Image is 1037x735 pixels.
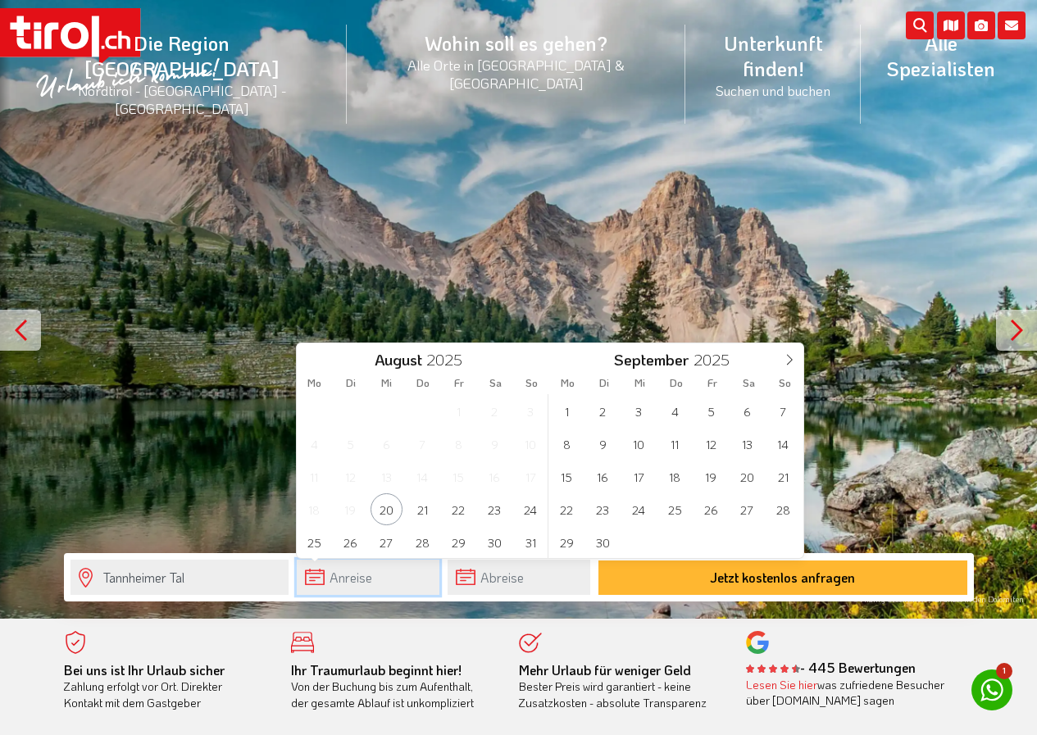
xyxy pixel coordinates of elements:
[371,428,403,460] span: August 6, 2025
[407,428,439,460] span: August 7, 2025
[587,493,619,525] span: September 23, 2025
[515,428,547,460] span: August 10, 2025
[587,395,619,427] span: September 2, 2025
[443,493,475,525] span: August 22, 2025
[371,493,403,525] span: August 20, 2025
[623,493,655,525] span: September 24, 2025
[587,428,619,460] span: September 9, 2025
[551,461,583,492] span: September 15, 2025
[334,493,366,525] span: August 19, 2025
[767,428,799,460] span: September 14, 2025
[587,526,619,558] span: September 30, 2025
[297,560,439,595] input: Anreise
[369,378,405,388] span: Mi
[998,11,1026,39] i: Kontakt
[937,11,965,39] i: Karte öffnen
[36,81,327,117] small: Nordtirol - [GEOGRAPHIC_DATA] - [GEOGRAPHIC_DATA]
[731,395,763,427] span: September 6, 2025
[551,493,583,525] span: September 22, 2025
[746,677,817,692] a: Lesen Sie hier
[70,560,289,595] input: Wo soll's hingehen?
[746,677,949,709] div: was zufriedene Besucher über [DOMAIN_NAME] sagen
[705,81,841,99] small: Suchen und buchen
[515,461,547,492] span: August 17, 2025
[64,662,267,711] div: Zahlung erfolgt vor Ort. Direkter Kontakt mit dem Gastgeber
[513,378,549,388] span: So
[623,461,655,492] span: September 17, 2025
[298,428,330,460] span: August 4, 2025
[967,11,995,39] i: Fotogalerie
[366,56,666,92] small: Alle Orte in [GEOGRAPHIC_DATA] & [GEOGRAPHIC_DATA]
[550,378,586,388] span: Mo
[334,428,366,460] span: August 5, 2025
[16,12,347,136] a: Die Region [GEOGRAPHIC_DATA]Nordtirol - [GEOGRAPHIC_DATA] - [GEOGRAPHIC_DATA]
[695,493,727,525] span: September 26, 2025
[551,395,583,427] span: September 1, 2025
[477,378,513,388] span: Sa
[551,428,583,460] span: September 8, 2025
[371,526,403,558] span: August 27, 2025
[334,526,366,558] span: August 26, 2025
[623,395,655,427] span: September 3, 2025
[519,662,722,711] div: Bester Preis wird garantiert - keine Zusatzkosten - absolute Transparenz
[730,378,766,388] span: Sa
[298,526,330,558] span: August 25, 2025
[407,461,439,492] span: August 14, 2025
[443,526,475,558] span: August 29, 2025
[695,461,727,492] span: September 19, 2025
[695,428,727,460] span: September 12, 2025
[291,661,462,678] b: Ihr Traumurlaub beginnt hier!
[291,662,494,711] div: Von der Buchung bis zum Aufenthalt, der gesamte Ablauf ist unkompliziert
[479,526,511,558] span: August 30, 2025
[767,395,799,427] span: September 7, 2025
[443,395,475,427] span: August 1, 2025
[658,378,694,388] span: Do
[731,461,763,492] span: September 20, 2025
[623,428,655,460] span: September 10, 2025
[407,526,439,558] span: August 28, 2025
[443,461,475,492] span: August 15, 2025
[659,461,691,492] span: September 18, 2025
[443,428,475,460] span: August 8, 2025
[731,493,763,525] span: September 27, 2025
[551,526,583,558] span: September 29, 2025
[971,669,1012,710] a: 1
[371,461,403,492] span: August 13, 2025
[334,461,366,492] span: August 12, 2025
[659,428,691,460] span: September 11, 2025
[622,378,658,388] span: Mi
[694,378,730,388] span: Fr
[515,493,547,525] span: August 24, 2025
[441,378,477,388] span: Fr
[587,461,619,492] span: September 16, 2025
[767,493,799,525] span: September 28, 2025
[297,378,333,388] span: Mo
[766,378,803,388] span: So
[64,475,974,520] h1: Urlaub im 3* Hotel
[479,395,511,427] span: August 2, 2025
[685,12,861,117] a: Unterkunft finden!Suchen und buchen
[861,12,1021,99] a: Alle Spezialisten
[515,395,547,427] span: August 3, 2025
[375,352,422,368] span: August
[407,493,439,525] span: August 21, 2025
[767,461,799,492] span: September 21, 2025
[479,461,511,492] span: August 16, 2025
[479,493,511,525] span: August 23, 2025
[479,428,511,460] span: August 9, 2025
[598,560,967,595] button: Jetzt kostenlos anfragen
[64,661,225,678] b: Bei uns ist Ihr Urlaub sicher
[659,493,691,525] span: September 25, 2025
[405,378,441,388] span: Do
[659,395,691,427] span: September 4, 2025
[746,659,916,676] b: - 445 Bewertungen
[515,526,547,558] span: August 31, 2025
[519,661,691,678] b: Mehr Urlaub für weniger Geld
[614,352,689,368] span: September
[298,493,330,525] span: August 18, 2025
[298,461,330,492] span: August 11, 2025
[586,378,622,388] span: Di
[448,560,590,595] input: Abreise
[695,395,727,427] span: September 5, 2025
[996,663,1012,679] span: 1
